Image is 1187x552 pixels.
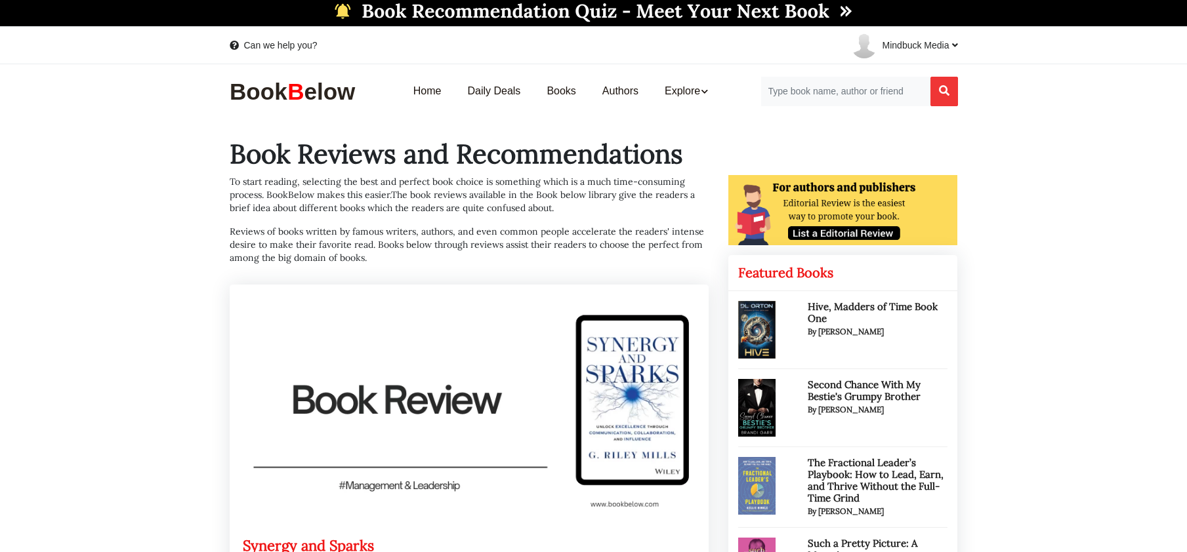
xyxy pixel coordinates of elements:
img: user-default.png [851,32,877,58]
p: To start reading, selecting the best and perfect book choice is something which is a much time-co... [230,175,709,214]
a: By [PERSON_NAME] [808,404,884,415]
a: Can we help you? [230,39,318,52]
a: Daily Deals [454,71,533,112]
button: Search [930,77,958,106]
h1: Book Reviews and Recommendations [230,138,958,170]
a: Mindbuck Media [841,27,958,64]
img: The Fractional Leader’s Playbook: How to Lead, Earn, and Thrive Without the Full-Time Grind [738,457,776,515]
a: Second Chance With My Bestie's Grumpy Brother [808,378,921,403]
img: Hive, Madders of Time Book One [738,301,776,359]
img: BookBelow Logo [230,78,361,105]
a: Authors [589,71,652,112]
img: Second Chance With My Bestie's Grumpy Brother [738,379,776,437]
img: Synergy and Sparks [230,285,709,524]
span: Mindbuck Media [883,40,958,50]
a: Books [533,71,589,112]
img: Get an Editorial Review [728,175,958,246]
a: Explore [652,71,721,112]
h2: Featured Books [738,265,948,281]
a: By [PERSON_NAME] [808,505,884,517]
a: Hive, Madders of Time Book One [808,300,938,325]
a: Home [400,71,455,112]
a: The Fractional Leader’s Playbook: How to Lead, Earn, and Thrive Without the Full-Time Grind [808,456,944,504]
a: By [PERSON_NAME] [808,326,884,337]
p: Reviews of books written by famous writers, authors, and even common people accelerate the reader... [230,225,709,264]
input: Search for Books [760,77,930,106]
